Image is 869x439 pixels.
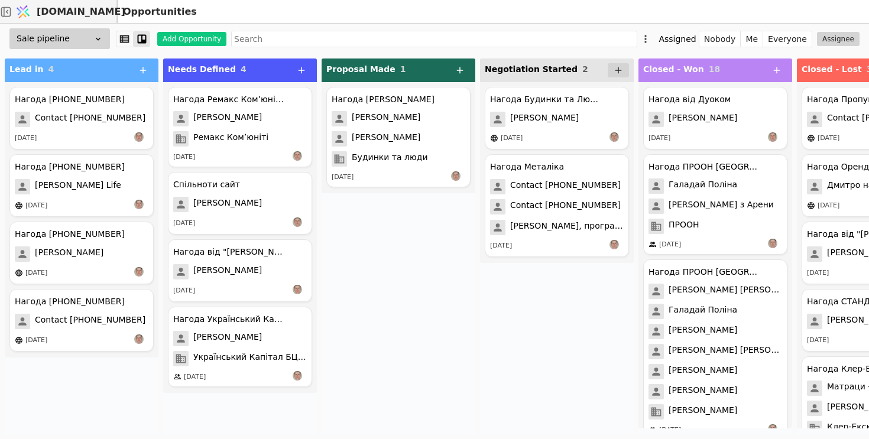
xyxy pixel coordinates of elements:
[293,371,302,381] img: РS
[451,171,461,181] img: РS
[490,134,498,142] img: online-store.svg
[352,151,428,167] span: Будинки та люди
[326,87,471,187] div: Нагода [PERSON_NAME][PERSON_NAME][PERSON_NAME]Будинки та люди[DATE]РS
[12,1,118,23] a: [DOMAIN_NAME]
[643,87,787,149] div: Нагода від Дуоком[PERSON_NAME][DATE]РS
[293,285,302,294] img: РS
[293,151,302,161] img: РS
[648,93,731,106] div: Нагода від Дуоком
[807,268,829,278] div: [DATE]
[173,152,195,162] div: [DATE]
[9,289,154,352] div: Нагода [PHONE_NUMBER]Contact [PHONE_NUMBER][DATE]РS
[669,364,737,379] span: [PERSON_NAME]
[157,32,226,46] button: Add Opportunity
[25,336,47,346] div: [DATE]
[709,64,720,74] span: 18
[400,64,406,74] span: 1
[648,266,761,278] div: Нагода ПРООН [GEOGRAPHIC_DATA]
[9,28,110,49] div: Sale pipeline
[9,64,44,74] span: Lead in
[184,372,206,382] div: [DATE]
[168,64,236,74] span: Needs Defined
[669,344,782,359] span: [PERSON_NAME] [PERSON_NAME]
[15,269,23,277] img: online-store.svg
[193,331,262,346] span: [PERSON_NAME]
[35,179,121,194] span: [PERSON_NAME] Life
[501,134,523,144] div: [DATE]
[485,64,578,74] span: Negotiation Started
[9,87,154,149] div: Нагода [PHONE_NUMBER]Contact [PHONE_NUMBER][DATE]РS
[193,197,262,212] span: [PERSON_NAME]
[768,132,777,142] img: РS
[14,1,32,23] img: Logo
[15,93,125,106] div: Нагода [PHONE_NUMBER]
[193,264,262,279] span: [PERSON_NAME]
[510,112,579,127] span: [PERSON_NAME]
[741,31,763,47] button: Me
[807,336,829,346] div: [DATE]
[510,199,621,214] span: Contact [PHONE_NUMBER]
[669,304,737,319] span: Галадай Поліна
[134,132,144,142] img: РS
[648,134,670,144] div: [DATE]
[241,64,247,74] span: 4
[510,179,621,194] span: Contact [PHONE_NUMBER]
[332,173,354,183] div: [DATE]
[173,219,195,229] div: [DATE]
[352,131,420,147] span: [PERSON_NAME]
[609,132,619,142] img: РS
[15,336,23,344] img: online-store.svg
[648,426,657,434] img: people.svg
[510,220,624,235] span: [PERSON_NAME], програміст для Металіки
[25,268,47,278] div: [DATE]
[669,178,737,194] span: Галадай Поліна
[15,228,125,240] div: Нагода [PHONE_NUMBER]
[817,32,860,46] button: Assignee
[293,217,302,227] img: РS
[659,31,696,47] div: Assigned
[669,112,737,127] span: [PERSON_NAME]
[15,201,23,210] img: online-store.svg
[768,424,777,434] img: РS
[485,154,629,257] div: Нагода МеталікаContact [PHONE_NUMBER]Contact [PHONE_NUMBER][PERSON_NAME], програміст для Металіки...
[173,313,286,326] div: Нагода Український Капітал БЦ ресторан
[25,201,47,211] div: [DATE]
[37,5,125,19] span: [DOMAIN_NAME]
[15,295,125,308] div: Нагода [PHONE_NUMBER]
[231,31,637,47] input: Search
[763,31,812,47] button: Everyone
[802,64,862,74] span: Closed - Lost
[15,161,125,173] div: Нагода [PHONE_NUMBER]
[699,31,741,47] button: Nobody
[648,240,657,249] img: people.svg
[173,373,181,381] img: people.svg
[173,93,286,106] div: Нагода Ремакс Комʼюніті Гаражі. Сайт плюс таргет в [GEOGRAPHIC_DATA] та Гугл
[35,246,103,262] span: [PERSON_NAME]
[134,334,144,344] img: РS
[818,201,839,211] div: [DATE]
[659,240,681,250] div: [DATE]
[807,201,815,210] img: online-store.svg
[818,134,839,144] div: [DATE]
[659,425,681,435] div: [DATE]
[118,5,197,19] h2: Opportunities
[669,219,699,234] span: ПРООН
[15,134,37,144] div: [DATE]
[193,131,268,147] span: Ремакс Комʼюніті
[490,161,564,173] div: Нагода Металіка
[134,267,144,277] img: РS
[669,324,737,339] span: [PERSON_NAME]
[643,64,704,74] span: Closed - Won
[490,93,602,106] div: Нагода Будинки та Люди - Вайбер
[9,154,154,217] div: Нагода [PHONE_NUMBER][PERSON_NAME] Life[DATE]РS
[669,404,737,420] span: [PERSON_NAME]
[669,384,737,399] span: [PERSON_NAME]
[168,307,312,387] div: Нагода Український Капітал БЦ ресторан[PERSON_NAME]Український Капітал БЦ ресторан[DATE]РS
[168,87,312,167] div: Нагода Ремакс Комʼюніті Гаражі. Сайт плюс таргет в [GEOGRAPHIC_DATA] та Гугл[PERSON_NAME]Ремакс К...
[173,178,240,191] div: Спільноти сайт
[168,239,312,302] div: Нагода від "[PERSON_NAME]"[PERSON_NAME][DATE]РS
[643,154,787,255] div: Нагода ПРООН [GEOGRAPHIC_DATA]Галадай Поліна[PERSON_NAME] з АрениПРООН[DATE]РS
[173,246,286,258] div: Нагода від "[PERSON_NAME]"
[193,351,307,366] span: Український Капітал БЦ ресторан
[609,240,619,249] img: РS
